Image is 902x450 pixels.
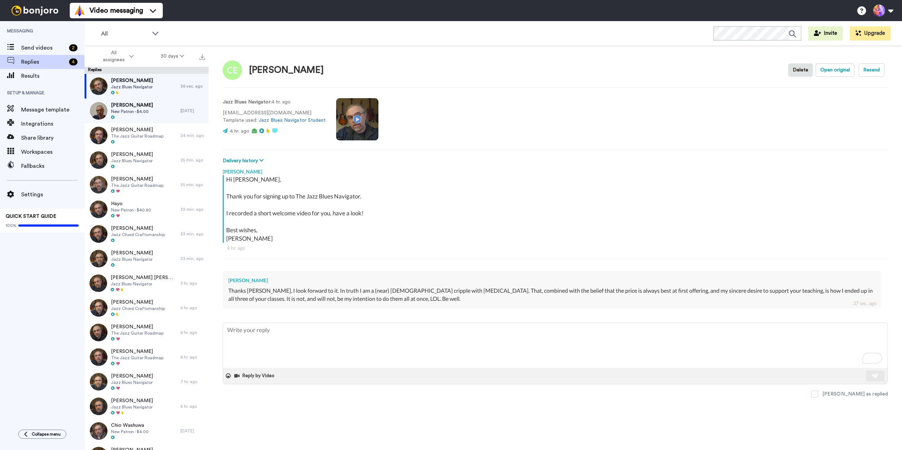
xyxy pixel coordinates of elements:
[90,102,107,120] img: e3142924-e3a5-490a-8413-af9b33ca3c2b-thumb.jpg
[6,214,56,219] span: QUICK START GUIDE
[111,330,163,336] span: The Jazz Guitar Roadmap
[90,373,107,391] img: 106be977-f7bb-4029-87a8-9e6573250ad6-thumb.jpg
[111,232,165,237] span: Jazz Chord Craftsmanship
[147,50,198,63] button: 30 days
[90,324,107,341] img: ebc2dd76-0d65-4a1d-913a-6bbda05485c9-thumb.jpg
[90,225,107,243] img: 4a3c742f-218c-4d50-9cb2-9ec5d19b0fcc-thumb.jpg
[90,201,107,218] img: 2450b2d2-db86-4adc-88b2-1ec30a3a6472-thumb.jpg
[180,157,205,163] div: 25 min. ago
[111,176,163,183] span: [PERSON_NAME]
[101,30,148,38] span: All
[32,431,61,437] span: Collapse menu
[228,277,875,284] div: [PERSON_NAME]
[74,5,85,16] img: vm-color.svg
[111,225,165,232] span: [PERSON_NAME]
[180,256,205,261] div: 33 min. ago
[85,148,209,172] a: [PERSON_NAME]Jazz Blues Navigator25 min. ago
[111,126,163,133] span: [PERSON_NAME]
[6,223,17,228] span: 100%
[199,54,205,60] img: export.svg
[69,58,78,65] div: 4
[853,300,877,307] div: 37 sec. ago
[228,287,875,303] div: Thanks [PERSON_NAME], I look forward to it. In truth I am a (near) [DEMOGRAPHIC_DATA] cripple wit...
[180,108,205,114] div: [DATE]
[111,404,153,410] span: Jazz Blues Navigator
[223,109,326,124] p: [EMAIL_ADDRESS][DOMAIN_NAME] Template used:
[85,172,209,197] a: [PERSON_NAME]The Jazz Guitar Roadmap25 min. ago
[111,151,153,158] span: [PERSON_NAME]
[89,274,107,292] img: ab857f71-6935-4bcc-aa69-b668bf66382f-thumb.jpg
[180,231,205,237] div: 33 min. ago
[90,176,107,194] img: aaf391d9-c2d8-4490-929b-3f69c6b93f47-thumb.jpg
[89,6,143,15] span: Video messaging
[111,422,149,429] span: Chio Washuwa
[111,299,165,306] span: [PERSON_NAME]
[180,207,205,212] div: 32 min. ago
[21,72,85,80] span: Results
[808,26,843,40] button: Invite
[223,165,888,175] div: [PERSON_NAME]
[111,249,153,256] span: [PERSON_NAME]
[180,133,205,138] div: 24 min. ago
[111,348,163,355] span: [PERSON_NAME]
[90,348,107,366] img: cf39c8ea-de16-4b00-8c9f-ea7f81b49913-thumb.jpg
[850,26,891,40] button: Upgrade
[85,74,209,99] a: [PERSON_NAME]Jazz Blues Navigator36 sec. ago
[816,63,854,77] button: Open original
[111,183,163,188] span: The Jazz Guitar Roadmap
[86,46,147,66] button: All assignees
[111,306,165,311] span: Jazz Chord Craftsmanship
[90,151,107,169] img: 09794611-2ce4-473a-88a7-0b053e6c5723-thumb.jpg
[111,158,153,164] span: Jazz Blues Navigator
[18,430,66,439] button: Collapse menu
[111,429,149,435] span: New Patron - $4.00
[85,320,209,345] a: [PERSON_NAME]The Jazz Guitar Roadmap6 hr. ago
[197,51,207,62] button: Export all results that match these filters now.
[85,345,209,369] a: [PERSON_NAME]The Jazz Guitar Roadmap6 hr. ago
[111,281,177,287] span: Jazz Blues Navigator
[180,404,205,409] div: 8 hr. ago
[85,222,209,246] a: [PERSON_NAME]Jazz Chord Craftsmanship33 min. ago
[180,182,205,188] div: 25 min. ago
[111,109,153,114] span: New Patron - $4.00
[788,63,813,77] button: Delete
[90,77,107,95] img: 5f349363-8ee5-4a6c-b0b6-52332cc7e37e-thumb.jpg
[21,134,85,142] span: Share library
[111,373,153,380] span: [PERSON_NAME]
[111,84,153,90] span: Jazz Blues Navigator
[85,369,209,394] a: [PERSON_NAME]Jazz Blues Navigator7 hr. ago
[180,305,205,311] div: 6 hr. ago
[90,299,107,317] img: a88ac8fb-577d-4856-a62b-b4f2d335cf6a-thumb.jpg
[85,246,209,271] a: [PERSON_NAME]Jazz Blues Navigator33 min. ago
[822,391,888,398] div: [PERSON_NAME] as replied
[90,127,107,144] img: c6e398f1-0455-41e7-a29e-98c0875529af-thumb.jpg
[85,99,209,123] a: [PERSON_NAME]New Patron - $4.00[DATE]
[180,83,205,89] div: 36 sec. ago
[259,118,326,123] a: Jazz Blues Navigator Student
[99,49,128,63] span: All assignees
[85,296,209,320] a: [PERSON_NAME]Jazz Chord Craftsmanship6 hr. ago
[180,428,205,434] div: [DATE]
[111,256,153,262] span: Jazz Blues Navigator
[21,190,85,199] span: Settings
[226,175,886,243] div: Hi [PERSON_NAME], Thank you for signing up to The Jazz Blues Navigator. I recorded a short welcom...
[111,274,177,281] span: [PERSON_NAME] [PERSON_NAME]
[90,250,107,267] img: 5e1d17b6-b5e4-44d1-b14e-84238ceefc41-thumb.jpg
[249,65,324,75] div: [PERSON_NAME]
[69,44,78,51] div: 2
[90,398,107,415] img: 722b1bb3-2062-4725-938d-92dd035a80fc-thumb.jpg
[223,100,271,104] strong: Jazz Blues Navigator
[180,354,205,360] div: 6 hr. ago
[21,106,85,114] span: Message template
[230,129,249,134] span: 4 hr. ago
[21,162,85,170] span: Fallbacks
[223,99,326,106] p: : 4 hr. ago
[21,44,66,52] span: Send videos
[85,123,209,148] a: [PERSON_NAME]The Jazz Guitar Roadmap24 min. ago
[85,419,209,443] a: Chio WashuwaNew Patron - $4.00[DATE]
[859,63,884,77] button: Resend
[223,323,888,368] textarea: To enrich screen reader interactions, please activate Accessibility in Grammarly extension settings
[85,271,209,296] a: [PERSON_NAME] [PERSON_NAME]Jazz Blues Navigator3 hr. ago
[180,379,205,385] div: 7 hr. ago
[180,280,205,286] div: 3 hr. ago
